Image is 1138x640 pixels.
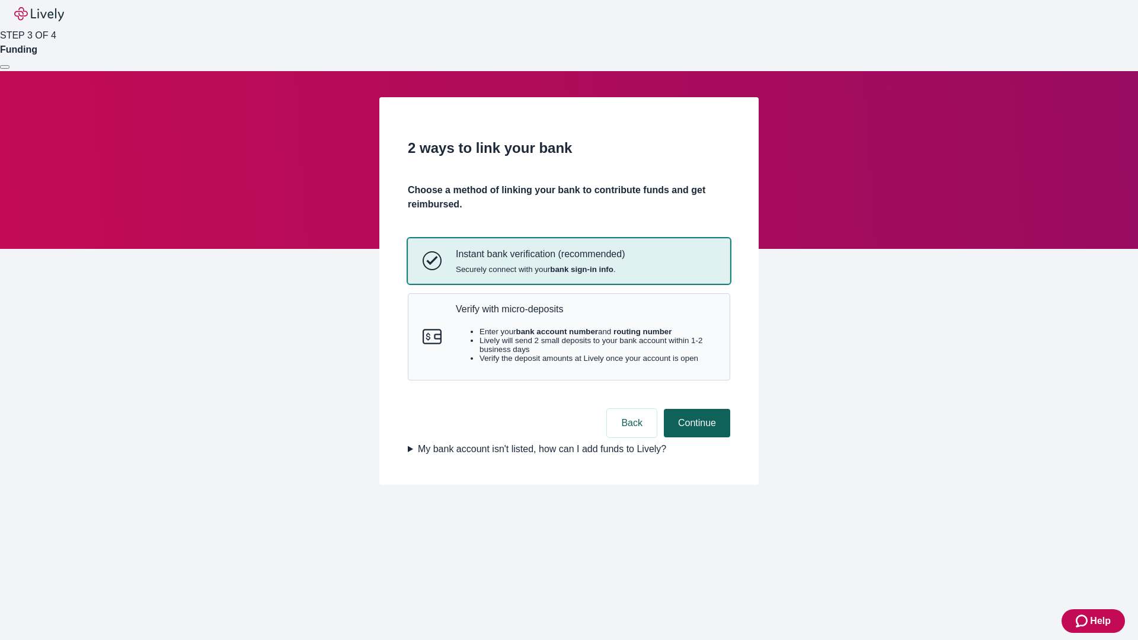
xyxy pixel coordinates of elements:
img: Lively [14,7,64,21]
h2: 2 ways to link your bank [408,137,730,159]
svg: Zendesk support icon [1076,614,1090,628]
button: Continue [664,409,730,437]
li: Verify the deposit amounts at Lively once your account is open [480,354,715,363]
span: Help [1090,614,1111,628]
strong: bank sign-in info [550,265,613,274]
strong: bank account number [516,327,599,336]
summary: My bank account isn't listed, how can I add funds to Lively? [408,442,730,456]
strong: routing number [613,327,672,336]
button: Instant bank verificationInstant bank verification (recommended)Securely connect with yourbank si... [408,239,730,283]
button: Micro-depositsVerify with micro-depositsEnter yourbank account numberand routing numberLively wil... [408,294,730,380]
svg: Instant bank verification [423,251,442,270]
button: Zendesk support iconHelp [1062,609,1125,633]
li: Enter your and [480,327,715,336]
p: Instant bank verification (recommended) [456,248,625,260]
h4: Choose a method of linking your bank to contribute funds and get reimbursed. [408,183,730,212]
svg: Micro-deposits [423,327,442,346]
button: Back [607,409,657,437]
span: Securely connect with your . [456,265,625,274]
p: Verify with micro-deposits [456,303,715,315]
li: Lively will send 2 small deposits to your bank account within 1-2 business days [480,336,715,354]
